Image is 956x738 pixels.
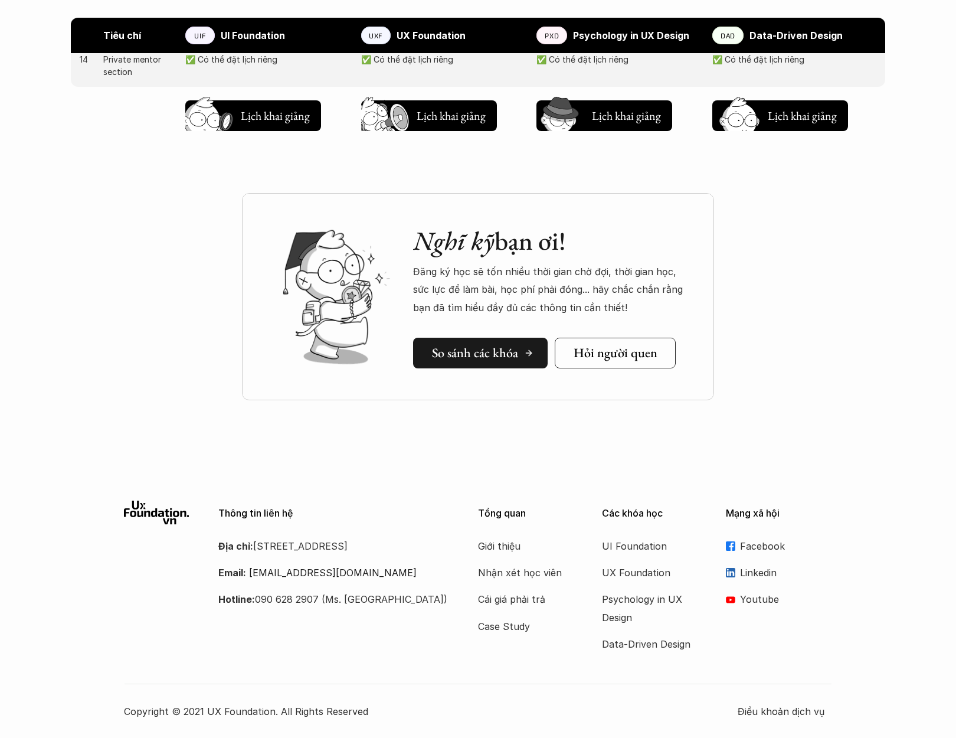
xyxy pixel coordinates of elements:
[740,537,832,555] p: Facebook
[218,508,448,519] p: Thông tin liên hệ
[536,96,672,131] a: Lịch khai giảng
[726,537,832,555] a: Facebook
[478,590,572,608] a: Cái giá phải trả
[194,31,205,40] p: UIF
[218,567,246,579] strong: Email:
[602,590,696,626] a: Psychology in UX Design
[545,31,559,40] p: PXD
[417,107,486,124] h5: Lịch khai giảng
[103,53,173,78] p: Private mentor section
[768,107,837,124] h5: Lịch khai giảng
[361,100,497,131] button: Lịch khai giảng
[712,96,848,131] a: Lịch khai giảng
[602,564,696,582] a: UX Foundation
[124,703,738,720] p: Copyright © 2021 UX Foundation. All Rights Reserved
[218,590,448,608] p: 090 628 2907 (Ms. [GEOGRAPHIC_DATA])
[218,593,255,605] strong: Hotline:
[726,564,832,582] a: Linkedin
[573,30,689,41] strong: Psychology in UX Design
[592,107,661,124] h5: Lịch khai giảng
[740,590,832,608] p: Youtube
[397,30,466,41] strong: UX Foundation
[721,31,735,40] p: DAD
[80,53,91,66] p: 14
[536,53,700,66] p: ✅ Có thể đặt lịch riêng
[413,338,548,368] a: So sánh các khóa
[185,96,321,131] a: Lịch khai giảng
[478,564,572,582] a: Nhận xét học viên
[602,635,696,653] a: Data-Driven Design
[749,30,843,41] strong: Data-Driven Design
[478,508,584,519] p: Tổng quan
[413,226,690,257] h2: bạn ơi!
[602,508,708,519] p: Các khóa học
[185,53,349,66] p: ✅ Có thể đặt lịch riêng
[103,30,141,41] strong: Tiêu chí
[712,100,848,131] button: Lịch khai giảng
[218,537,448,555] p: [STREET_ADDRESS]
[740,564,832,582] p: Linkedin
[432,345,518,361] h5: So sánh các khóa
[712,53,876,66] p: ✅ Có thể đặt lịch riêng
[218,540,253,552] strong: Địa chỉ:
[413,224,495,257] em: Nghĩ kỹ
[726,508,832,519] p: Mạng xã hội
[602,537,696,555] a: UI Foundation
[555,338,676,368] a: Hỏi người quen
[478,618,572,635] a: Case Study
[361,96,497,131] a: Lịch khai giảng
[738,703,832,720] a: Điều khoản dịch vụ
[536,100,672,131] button: Lịch khai giảng
[241,107,310,124] h5: Lịch khai giảng
[361,53,525,66] p: ✅ Có thể đặt lịch riêng
[478,537,572,555] a: Giới thiệu
[574,345,657,361] h5: Hỏi người quen
[369,31,382,40] p: UXF
[726,590,832,608] a: Youtube
[221,30,285,41] strong: UI Foundation
[413,263,690,316] p: Đăng ký học sẽ tốn nhiều thời gian chờ đợi, thời gian học, sức lực để làm bài, học phí phải đóng....
[249,567,417,579] a: [EMAIL_ADDRESS][DOMAIN_NAME]
[185,100,321,131] button: Lịch khai giảng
